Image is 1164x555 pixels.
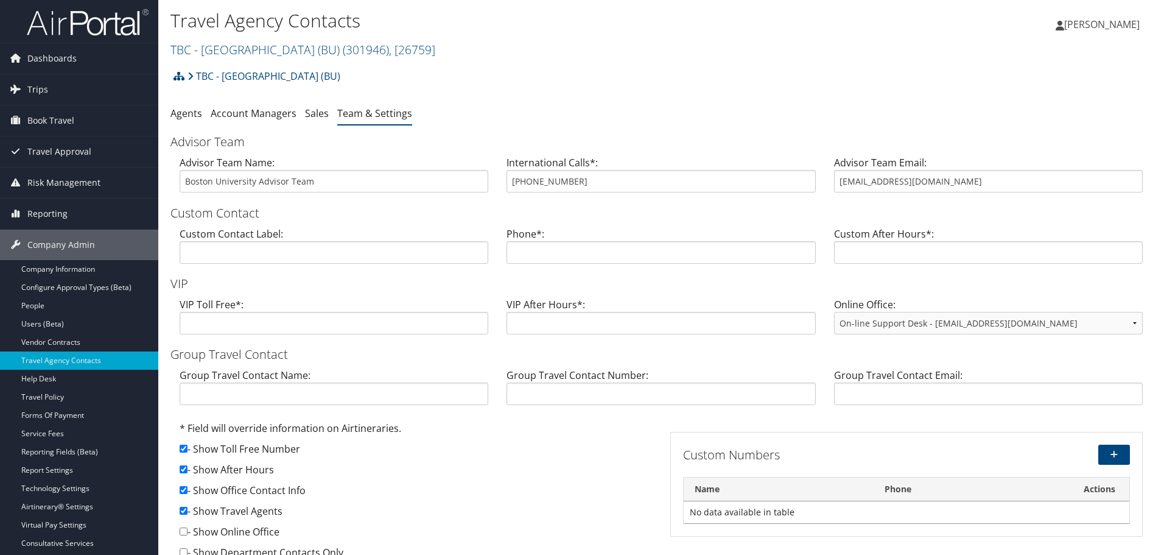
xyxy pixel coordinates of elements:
[825,155,1152,202] div: Advisor Team Email:
[170,346,1152,363] h3: Group Travel Contact
[343,41,389,58] span: ( 301946 )
[684,501,1129,523] td: No data available in table
[27,230,95,260] span: Company Admin
[170,155,497,202] div: Advisor Team Name:
[684,478,874,501] th: Name: activate to sort column descending
[27,199,68,229] span: Reporting
[1070,478,1129,501] th: Actions: activate to sort column ascending
[683,447,978,464] h3: Custom Numbers
[825,297,1152,344] div: Online Office:
[389,41,435,58] span: , [ 26759 ]
[170,275,1152,292] h3: VIP
[180,462,652,483] div: - Show After Hours
[180,442,652,462] div: - Show Toll Free Number
[170,297,497,344] div: VIP Toll Free*:
[211,107,296,120] a: Account Managers
[497,227,824,274] div: Phone*:
[180,421,652,442] div: * Field will override information on Airtineraries.
[170,107,202,120] a: Agents
[27,168,100,198] span: Risk Management
[874,478,1070,501] th: Phone: activate to sort column ascending
[170,8,825,34] h1: Travel Agency Contacts
[180,525,652,545] div: - Show Online Office
[170,41,435,58] a: TBC - [GEOGRAPHIC_DATA] (BU)
[170,205,1152,222] h3: Custom Contact
[170,133,1152,150] h3: Advisor Team
[170,227,497,274] div: Custom Contact Label:
[825,368,1152,415] div: Group Travel Contact Email:
[497,368,824,415] div: Group Travel Contact Number:
[180,504,652,525] div: - Show Travel Agents
[497,155,824,202] div: International Calls*:
[27,136,91,167] span: Travel Approval
[27,43,77,74] span: Dashboards
[27,8,149,37] img: airportal-logo.png
[497,297,824,344] div: VIP After Hours*:
[27,105,74,136] span: Book Travel
[337,107,412,120] a: Team & Settings
[825,227,1152,274] div: Custom After Hours*:
[170,368,497,415] div: Group Travel Contact Name:
[305,107,329,120] a: Sales
[27,74,48,105] span: Trips
[1064,18,1140,31] span: [PERSON_NAME]
[180,483,652,504] div: - Show Office Contact Info
[188,64,340,88] a: TBC - [GEOGRAPHIC_DATA] (BU)
[1056,6,1152,43] a: [PERSON_NAME]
